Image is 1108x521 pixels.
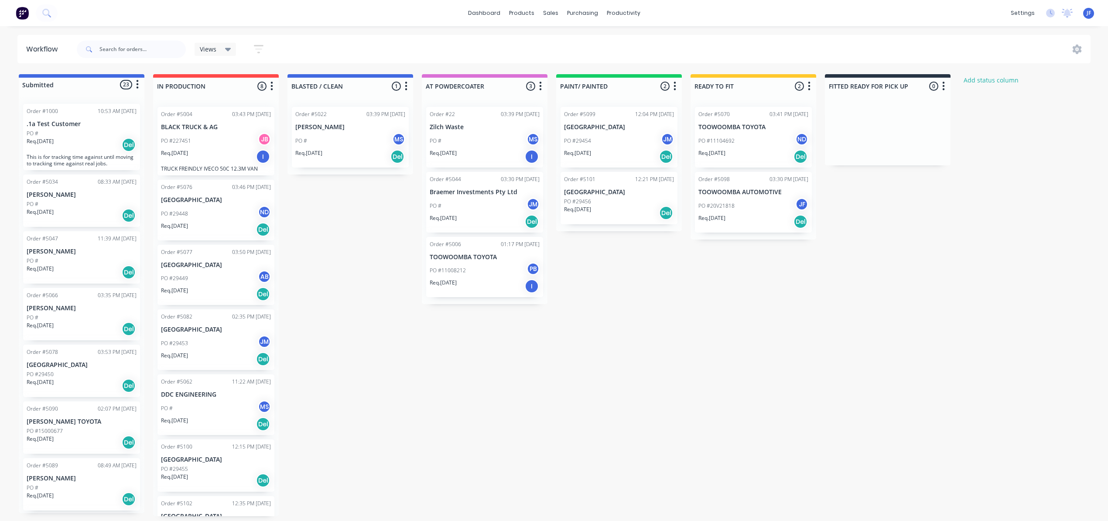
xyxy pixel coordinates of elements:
div: Order #504403:30 PM [DATE]Braemer Investments Pty LtdPO #JMReq.[DATE]Del [426,172,543,233]
p: [GEOGRAPHIC_DATA] [564,123,674,131]
div: Order #5034 [27,178,58,186]
div: 08:33 AM [DATE] [98,178,137,186]
div: Order #5006 [430,240,461,248]
div: Order #5090 [27,405,58,413]
div: 03:30 PM [DATE] [769,175,808,183]
p: [GEOGRAPHIC_DATA] [161,513,271,520]
p: TRUCK FREINDLY IVECO 50C 12.3M VAN [161,165,271,172]
div: products [505,7,539,20]
p: Zilch Waste [430,123,540,131]
div: MS [392,133,405,146]
div: Order #508908:49 AM [DATE][PERSON_NAME]PO #Req.[DATE]Del [23,458,140,511]
div: Order #510012:15 PM [DATE][GEOGRAPHIC_DATA]PO #29455Req.[DATE]Del [157,439,274,492]
p: Req. [DATE] [27,378,54,386]
span: JF [1087,9,1091,17]
p: Req. [DATE] [27,435,54,443]
div: 12:21 PM [DATE] [635,175,674,183]
button: Add status column [959,74,1023,86]
div: ND [795,133,808,146]
div: 03:43 PM [DATE] [232,110,271,118]
p: PO # [27,130,38,137]
div: Del [122,435,136,449]
div: Order #2203:39 PM [DATE]Zilch WastePO #MSReq.[DATE]I [426,107,543,168]
div: Order #5066 [27,291,58,299]
p: TOOWOOMBA TOYOTA [698,123,808,131]
div: 12:15 PM [DATE] [232,443,271,451]
p: Req. [DATE] [27,492,54,500]
p: Req. [DATE] [161,352,188,360]
div: Workflow [26,44,62,55]
div: Order #5004 [161,110,192,118]
div: Order #510112:21 PM [DATE][GEOGRAPHIC_DATA]PO #29456Req.[DATE]Del [561,172,677,224]
div: Del [659,206,673,220]
div: Del [256,473,270,487]
p: Req. [DATE] [564,149,591,157]
div: Order #508202:35 PM [DATE][GEOGRAPHIC_DATA]PO #29453JMReq.[DATE]Del [157,309,274,370]
div: MS [258,400,271,413]
p: [GEOGRAPHIC_DATA] [161,196,271,204]
p: [GEOGRAPHIC_DATA] [27,361,137,369]
p: PO #29456 [564,198,591,206]
div: PB [527,262,540,275]
p: [GEOGRAPHIC_DATA] [161,326,271,333]
div: 08:49 AM [DATE] [98,462,137,470]
p: PO #20V21818 [698,202,735,210]
div: Order #5099 [564,110,595,118]
div: Order #1000 [27,107,58,115]
p: [GEOGRAPHIC_DATA] [161,456,271,463]
div: Order #100010:53 AM [DATE].1a Test CustomerPO #Req.[DATE]DelThis is for tracking time against unt... [23,104,140,170]
div: Order #5100 [161,443,192,451]
div: Order #5077 [161,248,192,256]
div: Order #506603:35 PM [DATE][PERSON_NAME]PO #Req.[DATE]Del [23,288,140,340]
div: settings [1006,7,1039,20]
p: Braemer Investments Pty Ltd [430,189,540,196]
div: 03:30 PM [DATE] [501,175,540,183]
div: AB [258,270,271,283]
div: 12:35 PM [DATE] [232,500,271,507]
div: Del [122,209,136,223]
p: Req. [DATE] [698,214,725,222]
div: I [525,150,539,164]
div: Order #5089 [27,462,58,470]
p: PO #227451 [161,137,191,145]
div: Del [793,215,807,229]
p: PO #29450 [27,370,54,378]
div: Order #502203:39 PM [DATE][PERSON_NAME]PO #MSReq.[DATE]Del [292,107,409,168]
p: PO # [27,484,38,492]
p: .1a Test Customer [27,120,137,128]
div: 02:07 PM [DATE] [98,405,137,413]
div: Order #5062 [161,378,192,386]
div: Order #5082 [161,313,192,321]
div: 12:04 PM [DATE] [635,110,674,118]
div: Del [256,223,270,237]
div: Order #5102 [161,500,192,507]
p: [PERSON_NAME] [27,305,137,312]
div: sales [539,7,563,20]
span: Views [200,45,216,54]
div: Del [256,417,270,431]
p: Req. [DATE] [161,222,188,230]
div: 11:39 AM [DATE] [98,235,137,243]
div: 02:35 PM [DATE] [232,313,271,321]
p: PO #29449 [161,274,188,282]
div: JM [527,198,540,211]
div: Order #5022 [295,110,327,118]
div: Order #507703:50 PM [DATE][GEOGRAPHIC_DATA]PO #29449ABReq.[DATE]Del [157,245,274,305]
div: Del [256,287,270,301]
p: [PERSON_NAME] [27,248,137,255]
p: PO # [430,137,441,145]
div: 03:39 PM [DATE] [366,110,405,118]
p: Req. [DATE] [430,149,457,157]
p: PO #29453 [161,339,188,347]
div: Del [525,215,539,229]
p: BLACK TRUCK & AG [161,123,271,131]
p: DDC ENGINEERING [161,391,271,398]
div: JM [661,133,674,146]
p: PO #29448 [161,210,188,218]
div: Order #5101 [564,175,595,183]
p: PO #29455 [161,465,188,473]
div: purchasing [563,7,602,20]
div: Order #22 [430,110,455,118]
div: Order #500403:43 PM [DATE]BLACK TRUCK & AGPO #227451JBReq.[DATE]ITRUCK FREINDLY IVECO 50C 12.3M VAN [157,107,274,175]
div: Order #500601:17 PM [DATE]TOOWOOMBA TOYOTAPO #11008212PBReq.[DATE]I [426,237,543,298]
